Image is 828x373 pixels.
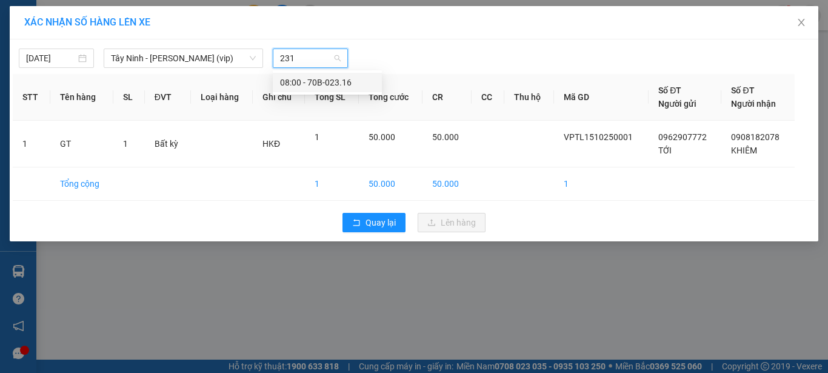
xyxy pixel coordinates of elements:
[111,49,256,67] span: Tây Ninh - Hồ Chí Minh (vip)
[96,54,149,61] span: Hotline: 19001152
[145,121,191,167] td: Bất kỳ
[472,74,504,121] th: CC
[13,121,50,167] td: 1
[145,74,191,121] th: ĐVT
[422,74,472,121] th: CR
[27,88,74,95] span: 06:59:07 [DATE]
[418,213,486,232] button: uploadLên hàng
[422,167,472,201] td: 50.000
[315,132,319,142] span: 1
[13,74,50,121] th: STT
[305,74,359,121] th: Tổng SL
[359,74,422,121] th: Tổng cước
[280,76,375,89] div: 08:00 - 70B-023.16
[554,167,649,201] td: 1
[554,74,649,121] th: Mã GD
[366,216,396,229] span: Quay lại
[123,139,128,149] span: 1
[96,19,163,35] span: Bến xe [GEOGRAPHIC_DATA]
[731,146,757,155] span: KHIÊM
[342,213,406,232] button: rollbackQuay lại
[564,132,633,142] span: VPTL1510250001
[731,132,780,142] span: 0908182078
[96,36,167,52] span: 01 Võ Văn Truyện, KP.1, Phường 2
[113,74,145,121] th: SL
[359,167,422,201] td: 50.000
[96,7,166,17] strong: ĐỒNG PHƯỚC
[191,74,253,121] th: Loại hàng
[796,18,806,27] span: close
[61,77,126,86] span: VPTL1510250001
[253,74,305,121] th: Ghi chú
[504,74,554,121] th: Thu hộ
[50,167,113,201] td: Tổng cộng
[432,132,459,142] span: 50.000
[658,132,707,142] span: 0962907772
[352,218,361,228] span: rollback
[50,121,113,167] td: GT
[4,88,74,95] span: In ngày:
[658,86,681,95] span: Số ĐT
[369,132,395,142] span: 50.000
[33,66,149,75] span: -----------------------------------------
[658,99,696,109] span: Người gửi
[249,55,256,62] span: down
[262,139,280,149] span: HKĐ
[731,99,776,109] span: Người nhận
[731,86,754,95] span: Số ĐT
[4,7,58,61] img: logo
[50,74,113,121] th: Tên hàng
[24,16,150,28] span: XÁC NHẬN SỐ HÀNG LÊN XE
[784,6,818,40] button: Close
[658,146,672,155] span: TỚI
[305,167,359,201] td: 1
[26,52,76,65] input: 15/10/2025
[4,78,126,86] span: [PERSON_NAME]:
